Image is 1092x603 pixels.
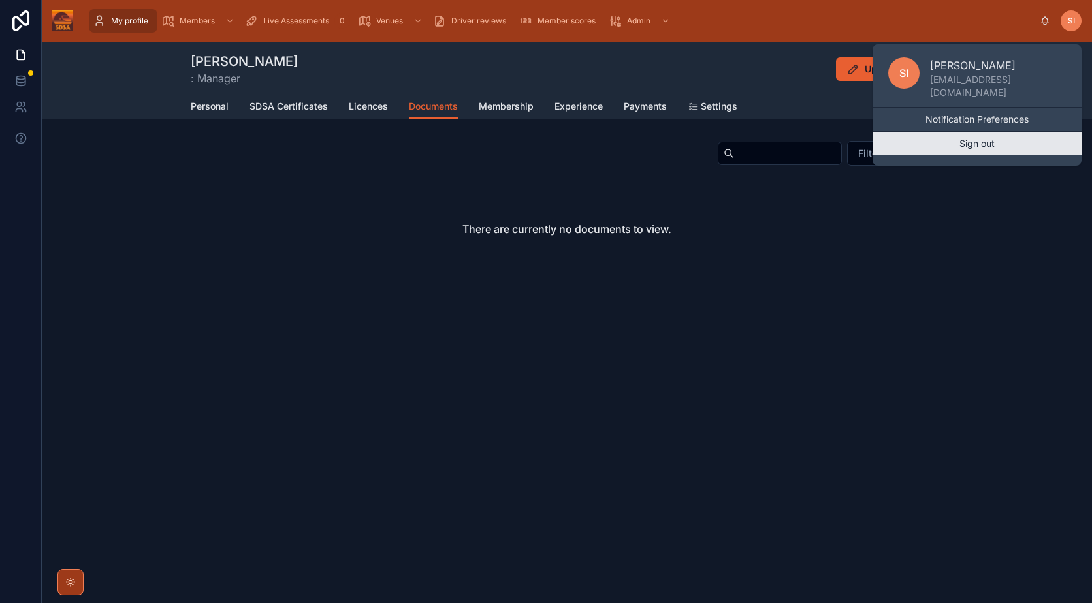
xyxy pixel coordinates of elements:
img: App logo [52,10,73,31]
a: Experience [554,95,603,121]
a: SDSA Certificates [249,95,328,121]
span: SI [899,65,908,81]
a: Documents [409,95,458,119]
span: Payments [624,100,667,113]
a: Live Assessments0 [241,9,354,33]
a: My profile [89,9,157,33]
a: Venues [354,9,429,33]
a: Driver reviews [429,9,515,33]
span: Filter Status [858,147,911,160]
span: Update profile [865,63,927,76]
a: Member scores [515,9,605,33]
a: Personal [191,95,229,121]
span: Admin [627,16,650,26]
a: Payments [624,95,667,121]
div: 0 [334,13,350,29]
a: Settings [688,95,737,121]
span: Members [180,16,215,26]
span: SI [1068,16,1075,26]
a: Admin [605,9,677,33]
span: Member scores [538,16,596,26]
a: Members [157,9,241,33]
button: Notification Preferences [873,108,1082,131]
span: SDSA Certificates [249,100,328,113]
span: Personal [191,100,229,113]
span: Experience [554,100,603,113]
a: Membership [479,95,534,121]
span: Settings [701,100,737,113]
span: My profile [111,16,148,26]
p: [PERSON_NAME] [930,57,1066,73]
button: Update profile [836,57,938,81]
h2: There are currently no documents to view. [462,221,671,237]
h1: [PERSON_NAME] [191,52,298,70]
span: Live Assessments [263,16,329,26]
span: Driver reviews [451,16,506,26]
span: Documents [409,100,458,113]
span: Membership [479,100,534,113]
p: [EMAIL_ADDRESS][DOMAIN_NAME] [930,73,1066,99]
span: Licences [349,100,388,113]
span: : Manager [191,70,298,86]
span: Venues [376,16,403,26]
button: Sign out [873,132,1082,155]
div: scrollable content [84,7,1040,35]
a: Licences [349,95,388,121]
button: Select Button [847,141,938,166]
